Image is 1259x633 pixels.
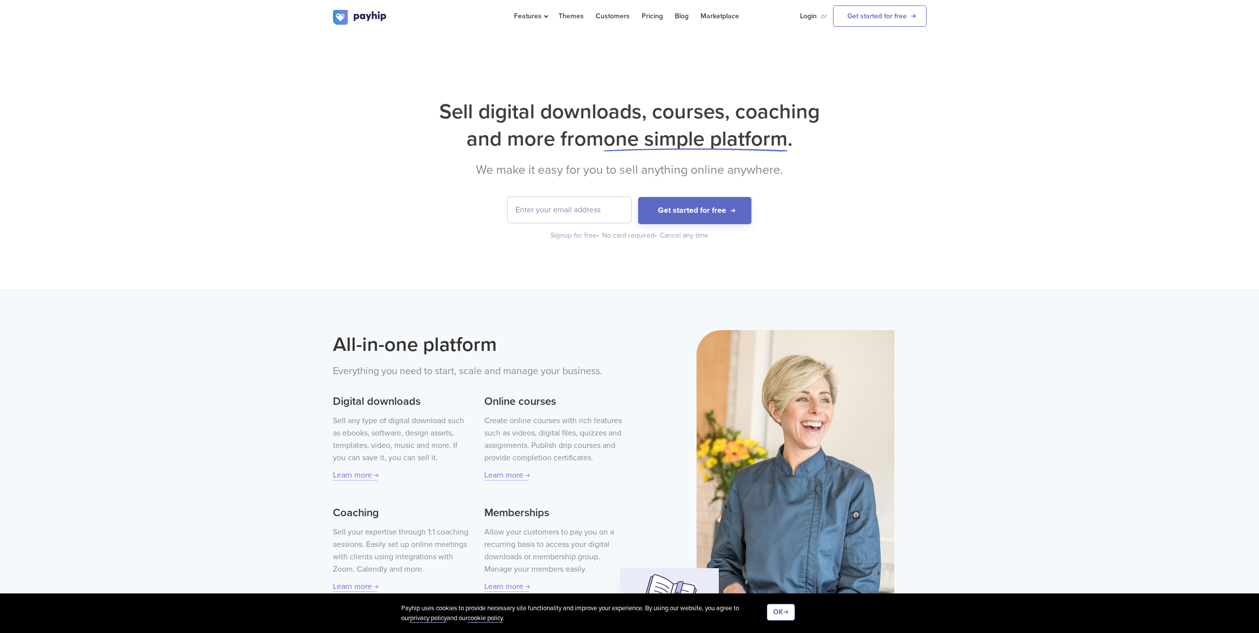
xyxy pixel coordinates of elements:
h3: Online courses [484,394,622,410]
p: Allow your customers to pay you on a recurring basis to access your digital downloads or membersh... [484,526,622,576]
span: Features [514,12,547,20]
span: • [597,231,599,240]
p: Create online courses with rich features such as videos, digital files, quizzes and assignments. ... [484,415,622,464]
span: . [788,126,793,151]
button: Get started for free [638,197,751,224]
span: • [654,231,657,240]
a: Learn more [484,582,529,592]
p: Everything you need to start, scale and manage your business. [333,364,622,379]
img: homepage-hero-card-image.svg [620,568,719,627]
p: Sell any type of digital download such as ebooks, software, design assets, templates, video, musi... [333,415,470,464]
h2: All-in-one platform [333,330,622,359]
h3: Digital downloads [333,394,470,410]
input: Enter your email address [508,197,631,223]
h3: Memberships [484,505,622,521]
div: No card required [602,231,658,241]
a: privacy policy [410,614,447,623]
div: Cancel any time [660,231,708,241]
a: Get started for free [833,5,927,27]
h3: Coaching [333,505,470,521]
a: Learn more [484,470,529,481]
div: Signup for free [551,231,600,241]
h1: Sell digital downloads, courses, coaching and more from [333,98,927,152]
a: Learn more [333,582,377,592]
div: Payhip uses cookies to provide necessary site functionality and improve your experience. By using... [401,604,767,623]
span: one simple platform [604,126,788,151]
img: logo.svg [333,10,387,25]
a: cookie policy [467,614,503,623]
button: OK [767,604,795,621]
p: Sell your expertise through 1:1 coaching sessions. Easily set up online meetings with clients usi... [333,526,470,576]
a: Learn more [333,470,377,481]
h2: We make it easy for you to sell anything online anywhere. [333,162,927,177]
